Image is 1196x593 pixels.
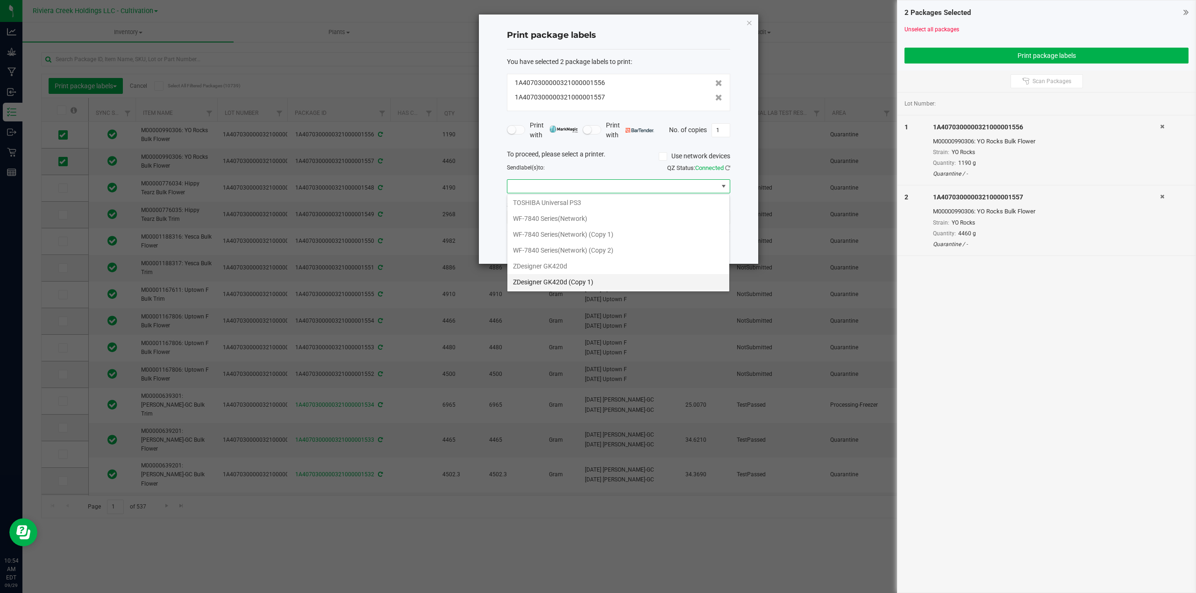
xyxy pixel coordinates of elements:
li: WF-7840 Series(Network) (Copy 2) [507,242,729,258]
div: M00000990306: YO Rocks Bulk Flower [933,137,1160,146]
label: Use network devices [659,151,730,161]
div: 1A4070300000321000001557 [933,192,1160,202]
div: Quarantine / - [933,240,1160,248]
span: YO Rocks [952,219,975,226]
button: Print package labels [904,48,1189,64]
span: 4460 g [958,230,976,237]
div: Quarantine / - [933,169,1160,178]
span: Print with [530,120,578,140]
span: Print with [606,120,654,140]
li: ZDesigner GK420d [507,258,729,274]
div: 1A4070300000321000001556 [933,122,1160,132]
div: To proceed, please select a printer. [500,149,737,163]
h4: Print package labels [507,29,730,42]
li: ZDesigner GK420d (Copy 1) [507,274,729,290]
a: Unselect all packages [904,26,959,33]
span: Send to: [507,164,545,171]
span: Connected [695,164,724,171]
span: 1A4070300000321000001557 [515,92,605,102]
span: Strain: [933,149,949,155]
li: WF-7840 Series(Network) [507,211,729,226]
span: 1A4070300000321000001556 [515,78,605,88]
span: YO Rocks [952,149,975,155]
img: mark_magic_cybra.png [549,126,578,133]
span: Quantity: [933,160,956,166]
img: bartender.png [626,128,654,133]
li: TOSHIBA Universal PS3 [507,195,729,211]
li: WF-7840 Series(Network) (Copy 1) [507,226,729,242]
span: 2 [904,193,908,201]
span: Lot Number: [904,99,936,108]
span: 1 [904,123,908,131]
iframe: Resource center [9,518,37,546]
span: QZ Status: [667,164,730,171]
span: Quantity: [933,230,956,237]
div: M00000990306: YO Rocks Bulk Flower [933,207,1160,216]
span: No. of copies [669,126,707,133]
span: Strain: [933,219,949,226]
div: Select a label template. [500,200,737,210]
span: label(s) [520,164,538,171]
div: : [507,57,730,67]
span: You have selected 2 package labels to print [507,58,631,65]
span: 1190 g [958,160,976,166]
span: Scan Packages [1032,78,1071,85]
